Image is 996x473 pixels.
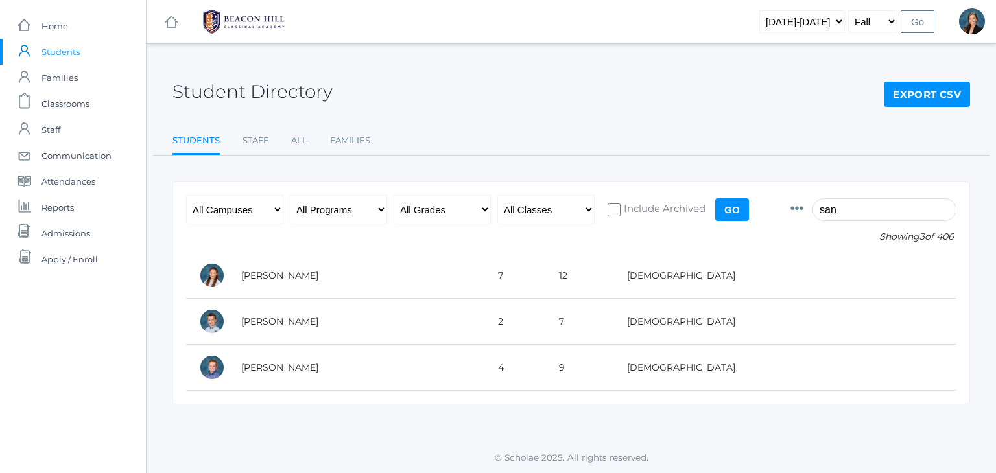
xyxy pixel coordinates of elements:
input: Include Archived [608,203,621,216]
td: [PERSON_NAME] [228,299,485,345]
span: Apply / Enroll [41,246,98,272]
p: Showing of 406 [790,230,956,244]
span: Classrooms [41,91,89,117]
span: Communication [41,143,112,168]
div: Alessandra DeLuca [199,262,225,288]
div: Allison Smith [959,8,985,34]
img: BHCALogos-05-308ed15e86a5a0abce9b8dd61676a3503ac9727e845dece92d48e8588c001991.png [195,6,292,38]
input: Go [715,198,749,221]
input: Filter by name [812,198,956,221]
td: 7 [546,299,614,345]
span: 3 [919,231,925,242]
span: Students [41,39,80,65]
h2: Student Directory [172,82,333,102]
span: Home [41,13,68,39]
a: All [291,128,307,154]
span: Attendances [41,168,95,194]
a: Export CSV [884,82,970,108]
td: [DEMOGRAPHIC_DATA] [614,253,957,299]
td: 9 [546,345,614,391]
td: 4 [485,345,546,391]
p: © Scholae 2025. All rights reserved. [147,451,996,464]
input: Go [901,10,934,33]
span: Reports [41,194,74,220]
div: Daniel Sandeman [199,308,225,334]
a: Staff [243,128,268,154]
span: Admissions [41,220,90,246]
span: Staff [41,117,60,143]
td: [PERSON_NAME] [228,253,485,299]
div: Dylan Sandeman [199,354,225,380]
td: [DEMOGRAPHIC_DATA] [614,345,957,391]
td: [DEMOGRAPHIC_DATA] [614,299,957,345]
td: 7 [485,253,546,299]
span: Include Archived [621,202,705,218]
td: 12 [546,253,614,299]
td: [PERSON_NAME] [228,345,485,391]
a: Families [330,128,370,154]
span: Families [41,65,78,91]
td: 2 [485,299,546,345]
a: Students [172,128,220,156]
